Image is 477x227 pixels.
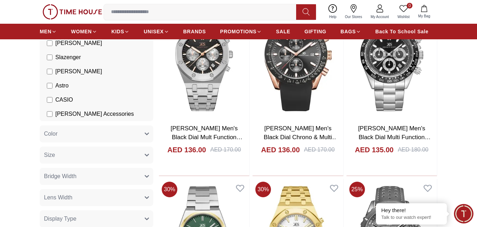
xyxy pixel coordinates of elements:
span: Astro [55,81,68,90]
span: PROMOTIONS [220,28,257,35]
input: [PERSON_NAME] [47,69,52,74]
span: 25 % [349,182,365,197]
input: Astro [47,83,52,89]
input: Slazenger [47,55,52,60]
span: GIFTING [304,28,326,35]
span: Lens Width [44,193,72,202]
button: Color [40,125,153,142]
a: UNISEX [144,25,169,38]
span: MEN [40,28,51,35]
h4: AED 135.00 [355,145,394,155]
a: [PERSON_NAME] Men's Black Dial Mult Function Watch - K24112-SBSB [171,125,243,150]
img: ... [43,4,102,19]
div: Hey there! [381,207,442,214]
input: [PERSON_NAME] Accessories [47,111,52,117]
span: CASIO [55,96,73,104]
span: [PERSON_NAME] Accessories [55,110,134,118]
a: SALE [276,25,290,38]
span: My Account [368,14,392,19]
div: Chat Widget [454,204,473,223]
input: CASIO [47,97,52,103]
span: [PERSON_NAME] [55,67,102,76]
span: Bridge Width [44,172,77,181]
span: 30 % [162,182,177,197]
span: Display Type [44,215,76,223]
a: MEN [40,25,57,38]
span: My Bag [415,13,433,19]
a: 0Wishlist [393,3,414,21]
span: 0 [407,3,412,8]
span: Help [326,14,339,19]
div: AED 170.00 [210,146,241,154]
span: Size [44,151,55,159]
p: Talk to our watch expert! [381,215,442,221]
a: Back To School Sale [375,25,428,38]
a: [PERSON_NAME] Men's Black Dial Multi Function Watch - K23123-SBSB [358,125,431,150]
button: Bridge Width [40,168,153,185]
span: Color [44,130,57,138]
a: BAGS [340,25,361,38]
a: GIFTING [304,25,326,38]
span: BAGS [340,28,356,35]
span: Our Stores [342,14,365,19]
button: Lens Width [40,189,153,206]
span: Slazenger [55,53,81,62]
span: Back To School Sale [375,28,428,35]
span: WOMEN [71,28,92,35]
span: UNISEX [144,28,163,35]
h4: AED 136.00 [261,145,300,155]
span: Wishlist [395,14,412,19]
a: [PERSON_NAME] Men's Black Dial Chrono & Multi Function Watch - K23148-RSBB [263,125,338,159]
span: BRANDS [183,28,206,35]
a: PROMOTIONS [220,25,262,38]
a: WOMEN [71,25,97,38]
input: [PERSON_NAME] [47,40,52,46]
div: AED 170.00 [304,146,334,154]
span: 30 % [255,182,271,197]
span: [PERSON_NAME] [55,39,102,47]
a: BRANDS [183,25,206,38]
div: AED 180.00 [398,146,428,154]
button: Size [40,147,153,164]
span: KIDS [111,28,124,35]
button: My Bag [414,4,434,20]
h4: AED 136.00 [167,145,206,155]
a: Our Stores [341,3,366,21]
a: KIDS [111,25,129,38]
span: SALE [276,28,290,35]
a: Help [325,3,341,21]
